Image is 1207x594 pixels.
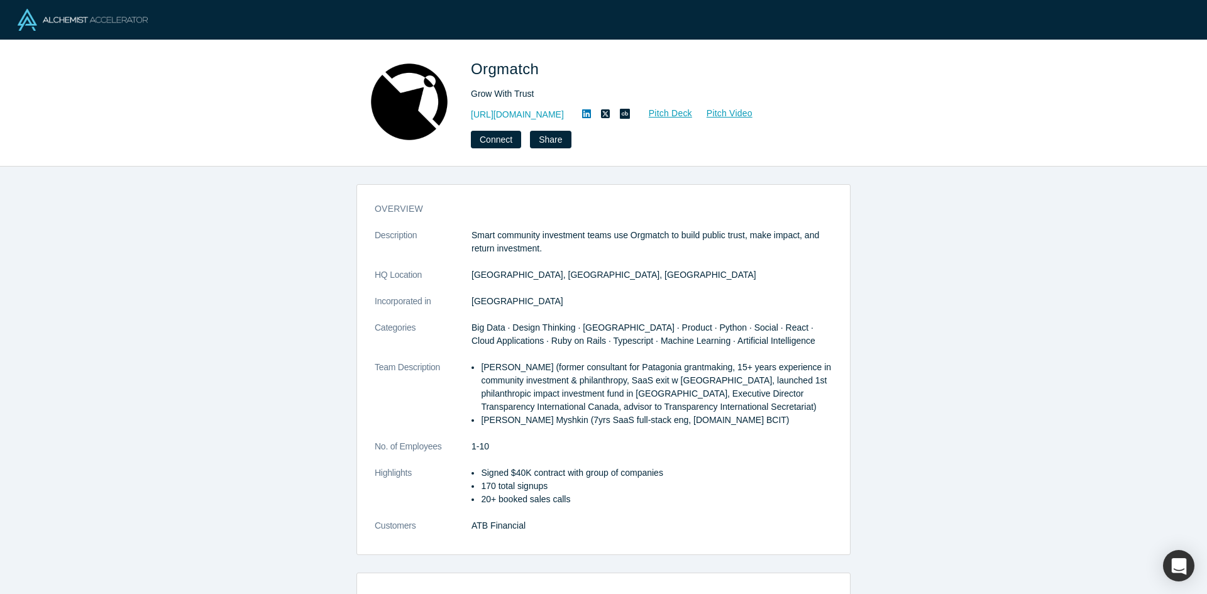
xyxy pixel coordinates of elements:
a: Pitch Deck [635,106,693,121]
li: 170 total signups [481,480,832,493]
div: Grow With Trust [471,87,823,101]
li: [PERSON_NAME] Myshkin (7yrs SaaS full-stack eng, [DOMAIN_NAME] BCIT) [481,414,832,427]
dt: Incorporated in [375,295,471,321]
dd: ATB Financial [471,519,832,532]
dt: Team Description [375,361,471,440]
span: Big Data · Design Thinking · [GEOGRAPHIC_DATA] · Product · Python · Social · React · Cloud Applic... [471,322,815,346]
img: Alchemist Logo [18,9,148,31]
a: [URL][DOMAIN_NAME] [471,108,564,121]
dt: Categories [375,321,471,361]
dt: No. of Employees [375,440,471,466]
p: Smart community investment teams use Orgmatch to build public trust, make impact, and return inve... [471,229,832,255]
img: Orgmatch's Logo [365,58,453,146]
li: Signed $40K contract with group of companies [481,466,832,480]
dd: [GEOGRAPHIC_DATA] [471,295,832,308]
dt: Highlights [375,466,471,519]
span: Orgmatch [471,60,543,77]
button: Connect [471,131,521,148]
dd: 1-10 [471,440,832,453]
button: Share [530,131,571,148]
li: [PERSON_NAME] (former consultant for Patagonia grantmaking, 15+ years experience in community inv... [481,361,832,414]
h3: overview [375,202,815,216]
dd: [GEOGRAPHIC_DATA], [GEOGRAPHIC_DATA], [GEOGRAPHIC_DATA] [471,268,832,282]
dt: Customers [375,519,471,546]
li: 20+ booked sales calls [481,493,832,506]
a: Pitch Video [693,106,753,121]
dt: HQ Location [375,268,471,295]
dt: Description [375,229,471,268]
